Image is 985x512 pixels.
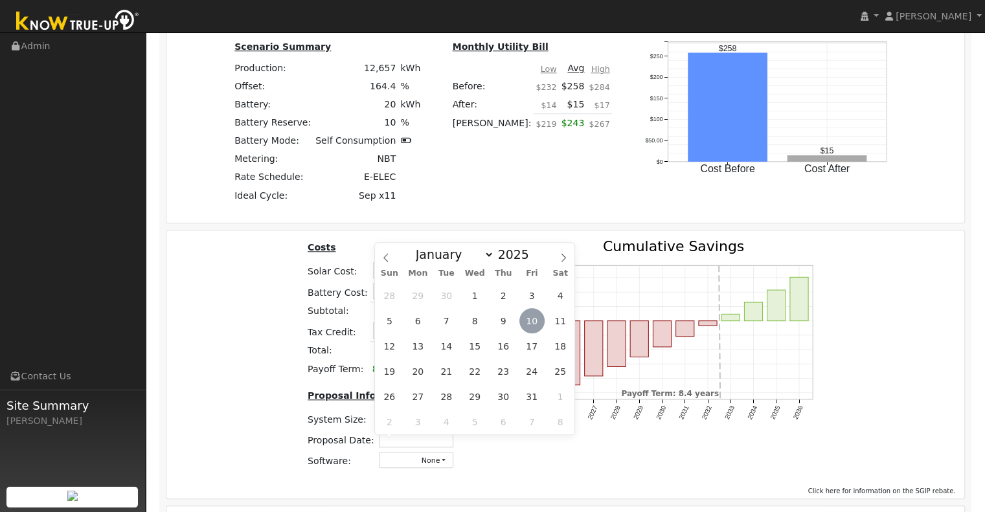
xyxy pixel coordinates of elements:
[370,360,414,378] td: years
[313,95,398,113] td: 20
[305,429,376,449] td: Proposal Date:
[450,114,534,140] td: [PERSON_NAME]:
[517,269,546,278] span: Fri
[305,408,376,429] td: System Size:
[232,150,313,168] td: Metering:
[804,163,850,174] text: Cost After
[767,290,785,321] rect: onclick=""
[721,314,740,320] rect: onclick=""
[494,247,541,262] input: Year
[305,320,370,342] td: Tax Credit:
[586,405,599,421] text: 2027
[698,321,716,326] rect: onclick=""
[650,116,663,122] text: $100
[375,269,403,278] span: Sun
[650,95,663,102] text: $150
[434,359,459,384] span: October 21, 2025
[591,64,610,74] u: High
[896,11,971,21] span: [PERSON_NAME]
[744,302,762,321] rect: onclick=""
[432,269,460,278] span: Tue
[377,359,402,384] span: October 19, 2025
[6,414,139,428] div: [PERSON_NAME]
[313,150,398,168] td: NBT
[491,333,516,359] span: October 16, 2025
[548,333,573,359] span: October 18, 2025
[398,77,423,95] td: %
[377,333,402,359] span: October 12, 2025
[787,155,867,162] rect: onclick=""
[434,409,459,434] span: November 4, 2025
[650,74,663,80] text: $200
[462,359,488,384] span: October 22, 2025
[587,114,612,140] td: $267
[67,491,78,501] img: retrieve
[405,333,431,359] span: October 13, 2025
[719,44,737,53] text: $258
[491,308,516,333] span: October 9, 2025
[548,409,573,434] span: November 8, 2025
[789,277,808,320] rect: onclick=""
[232,95,313,113] td: Battery:
[700,405,713,421] text: 2032
[313,132,398,150] td: Self Consumption
[491,283,516,308] span: October 2, 2025
[405,359,431,384] span: October 20, 2025
[434,308,459,333] span: October 7, 2025
[587,95,612,114] td: $17
[372,364,387,374] span: 8.4
[434,384,459,409] span: October 28, 2025
[541,64,557,74] u: Low
[232,77,313,95] td: Offset:
[359,190,396,201] span: Sep x11
[519,283,545,308] span: October 3, 2025
[723,405,736,421] text: 2033
[462,308,488,333] span: October 8, 2025
[548,384,573,409] span: November 1, 2025
[519,308,545,333] span: October 10, 2025
[405,384,431,409] span: October 27, 2025
[377,308,402,333] span: October 5, 2025
[650,52,663,59] text: $250
[653,321,671,347] rect: onclick=""
[305,280,370,302] td: Battery Cost:
[607,321,625,367] rect: onclick=""
[584,321,602,376] rect: onclick=""
[675,321,694,337] rect: onclick=""
[398,113,423,131] td: %
[370,341,414,360] td: $28,213
[745,405,758,421] text: 2034
[6,397,139,414] span: Site Summary
[559,95,587,114] td: $15
[232,59,313,77] td: Production:
[305,360,370,378] td: Payoff Term:
[462,409,488,434] span: November 5, 2025
[631,405,644,421] text: 2029
[305,341,370,360] td: Total:
[453,41,549,52] u: Monthly Utility Bill
[398,95,423,113] td: kWh
[434,333,459,359] span: October 14, 2025
[559,77,587,95] td: $258
[313,77,398,95] td: 164.4
[398,59,423,77] td: kWh
[462,333,488,359] span: October 15, 2025
[232,168,313,186] td: Rate Schedule:
[519,333,545,359] span: October 17, 2025
[232,132,313,150] td: Battery Mode:
[460,269,489,278] span: Wed
[313,168,398,186] td: E-ELEC
[548,283,573,308] span: October 4, 2025
[701,163,756,174] text: Cost Before
[377,384,402,409] span: October 26, 2025
[534,77,559,95] td: $232
[305,449,376,470] td: Software:
[405,409,431,434] span: November 3, 2025
[234,41,331,52] u: Scenario Summary
[519,384,545,409] span: October 31, 2025
[377,409,402,434] span: November 2, 2025
[308,242,336,252] u: Costs
[491,384,516,409] span: October 30, 2025
[313,59,398,77] td: 12,657
[621,389,719,398] text: Payoff Term: 8.4 years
